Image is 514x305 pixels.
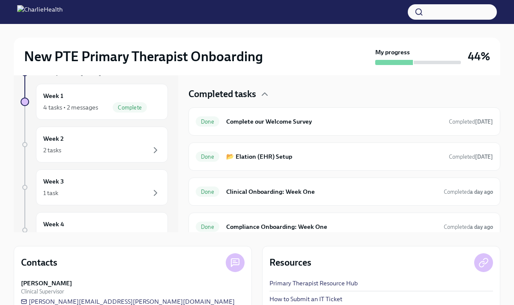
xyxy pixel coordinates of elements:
span: Clinical Supervisor [21,287,64,296]
span: Completed [449,118,493,125]
span: September 21st, 2025 11:35 [449,153,493,161]
div: 1 task [43,189,58,197]
img: CharlieHealth [17,5,63,19]
strong: [DATE] [475,154,493,160]
strong: [PERSON_NAME] [21,279,72,287]
div: 1 task [43,231,58,240]
span: September 22nd, 2025 16:36 [444,188,493,196]
span: Completed [449,154,493,160]
h6: Clinical Onboarding: Week One [226,187,437,196]
span: Done [196,154,219,160]
strong: My progress [375,48,410,56]
span: Complete [113,104,147,111]
h6: Week 3 [43,177,64,186]
h4: Resources [269,256,311,269]
a: Week 41 task [21,212,168,248]
div: Completed tasks [188,88,500,101]
h6: Week 2 [43,134,64,143]
h6: Week 1 [43,91,63,101]
h6: Week 4 [43,219,64,229]
a: DoneClinical Onboarding: Week OneCompleteda day ago [196,185,493,198]
a: How to Submit an IT Ticket [269,295,342,303]
h6: Compliance Onboarding: Week One [226,222,437,231]
span: Completed [444,189,493,195]
a: DoneCompliance Onboarding: Week OneCompleteda day ago [196,220,493,234]
a: Week 22 tasks [21,127,168,163]
h6: 📂 Elation (EHR) Setup [226,152,442,161]
h4: Completed tasks [188,88,256,101]
span: Done [196,189,219,195]
h6: Complete our Welcome Survey [226,117,442,126]
span: September 22nd, 2025 16:35 [444,223,493,231]
a: Primary Therapist Resource Hub [269,279,358,287]
span: Done [196,118,219,125]
strong: a day ago [470,189,493,195]
h3: 44% [468,49,490,64]
span: Completed [444,224,493,230]
span: Done [196,224,219,230]
a: DoneComplete our Welcome SurveyCompleted[DATE] [196,115,493,128]
a: Week 31 task [21,169,168,205]
h2: New PTE Primary Therapist Onboarding [24,48,263,65]
strong: [DATE] [475,118,493,125]
strong: a day ago [470,224,493,230]
div: 4 tasks • 2 messages [43,103,98,112]
span: September 18th, 2025 10:03 [449,118,493,126]
a: Week 14 tasks • 2 messagesComplete [21,84,168,120]
h4: Contacts [21,256,57,269]
a: Done📂 Elation (EHR) SetupCompleted[DATE] [196,150,493,163]
div: 2 tasks [43,146,61,154]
